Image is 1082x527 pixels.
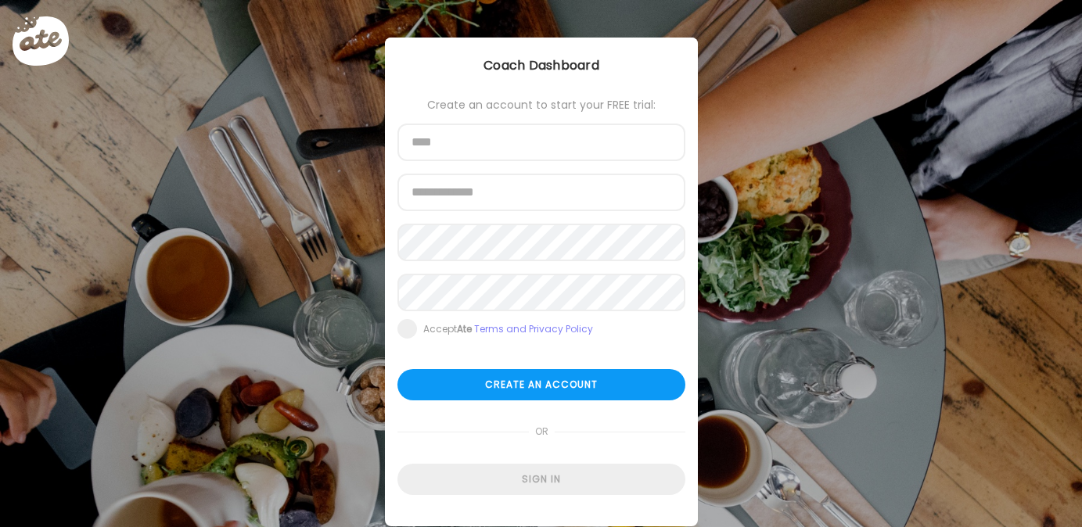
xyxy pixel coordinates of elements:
[397,99,685,111] div: Create an account to start your FREE trial:
[397,464,685,495] div: Sign in
[474,322,593,335] a: Terms and Privacy Policy
[423,323,593,335] div: Accept
[457,322,472,335] b: Ate
[397,369,685,400] div: Create an account
[528,416,554,447] span: or
[385,56,698,75] div: Coach Dashboard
